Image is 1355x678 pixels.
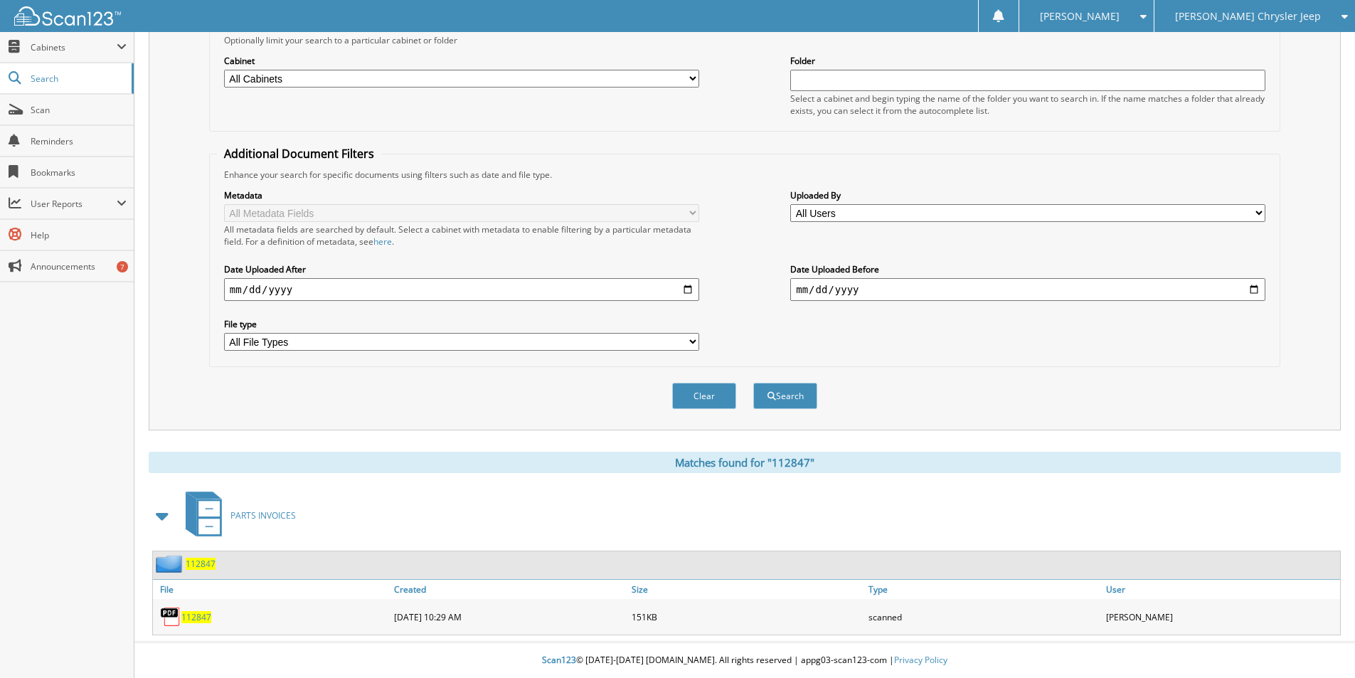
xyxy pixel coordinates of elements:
span: Help [31,229,127,241]
div: [PERSON_NAME] [1102,603,1340,631]
div: 7 [117,261,128,272]
img: PDF.png [160,606,181,627]
span: Bookmarks [31,166,127,179]
a: Type [865,580,1102,599]
div: Matches found for "112847" [149,452,1341,473]
label: Uploaded By [790,189,1265,201]
span: Cabinets [31,41,117,53]
a: File [153,580,390,599]
div: © [DATE]-[DATE] [DOMAIN_NAME]. All rights reserved | appg03-scan123-com | [134,643,1355,678]
span: Announcements [31,260,127,272]
span: Scan123 [542,654,576,666]
span: Search [31,73,124,85]
a: Created [390,580,628,599]
div: All metadata fields are searched by default. Select a cabinet with metadata to enable filtering b... [224,223,699,248]
img: folder2.png [156,555,186,573]
div: scanned [865,603,1102,631]
a: Privacy Policy [894,654,947,666]
input: end [790,278,1265,301]
span: User Reports [31,198,117,210]
a: here [373,235,392,248]
legend: Additional Document Filters [217,146,381,161]
span: Reminders [31,135,127,147]
label: File type [224,318,699,330]
div: Optionally limit your search to a particular cabinet or folder [217,34,1272,46]
div: 151KB [628,603,866,631]
span: PARTS INVOICES [230,509,296,521]
button: Search [753,383,817,409]
span: Scan [31,104,127,116]
span: [PERSON_NAME] Chrysler Jeep [1175,12,1321,21]
input: start [224,278,699,301]
label: Metadata [224,189,699,201]
div: Select a cabinet and begin typing the name of the folder you want to search in. If the name match... [790,92,1265,117]
span: [PERSON_NAME] [1040,12,1120,21]
img: scan123-logo-white.svg [14,6,121,26]
label: Folder [790,55,1265,67]
a: 112847 [186,558,216,570]
label: Cabinet [224,55,699,67]
div: Enhance your search for specific documents using filters such as date and file type. [217,169,1272,181]
label: Date Uploaded After [224,263,699,275]
a: Size [628,580,866,599]
button: Clear [672,383,736,409]
label: Date Uploaded Before [790,263,1265,275]
a: User [1102,580,1340,599]
div: [DATE] 10:29 AM [390,603,628,631]
a: 112847 [181,611,211,623]
a: PARTS INVOICES [177,487,296,544]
